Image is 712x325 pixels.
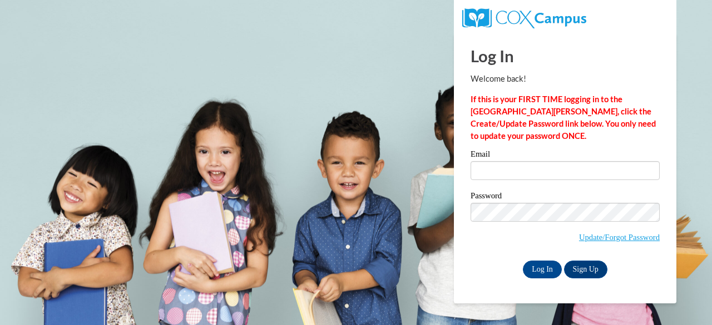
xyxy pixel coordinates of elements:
[471,73,660,85] p: Welcome back!
[523,261,562,278] input: Log In
[462,8,586,28] img: COX Campus
[471,150,660,161] label: Email
[462,13,586,22] a: COX Campus
[579,233,660,242] a: Update/Forgot Password
[471,44,660,67] h1: Log In
[471,192,660,203] label: Password
[564,261,607,278] a: Sign Up
[471,94,656,141] strong: If this is your FIRST TIME logging in to the [GEOGRAPHIC_DATA][PERSON_NAME], click the Create/Upd...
